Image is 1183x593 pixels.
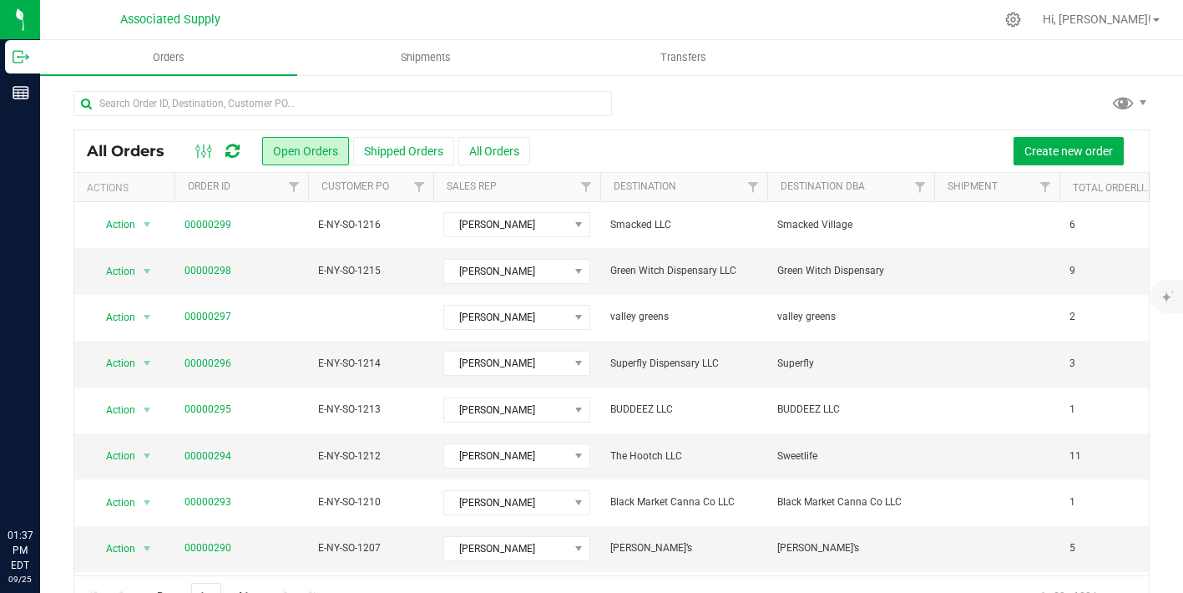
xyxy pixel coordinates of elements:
[188,180,230,192] a: Order ID
[91,260,136,283] span: Action
[8,573,33,585] p: 09/25
[185,356,231,372] a: 00000296
[1032,173,1059,201] a: Filter
[1043,13,1151,26] span: Hi, [PERSON_NAME]!
[185,494,231,510] a: 00000293
[610,356,757,372] span: Superfly Dispensary LLC
[406,173,433,201] a: Filter
[1069,263,1075,279] span: 9
[777,540,924,556] span: [PERSON_NAME]’s
[1069,402,1075,418] span: 1
[318,356,423,372] span: E-NY-SO-1214
[137,260,158,283] span: select
[137,491,158,514] span: select
[610,402,757,418] span: BUDDEEZ LLC
[1069,217,1075,233] span: 6
[137,537,158,560] span: select
[73,91,612,116] input: Search Order ID, Destination, Customer PO...
[318,402,423,418] span: E-NY-SO-1213
[444,260,569,283] span: [PERSON_NAME]
[444,491,569,514] span: [PERSON_NAME]
[378,50,473,65] span: Shipments
[638,50,729,65] span: Transfers
[321,180,389,192] a: Customer PO
[1069,494,1075,510] span: 1
[262,137,349,165] button: Open Orders
[610,309,757,325] span: valley greens
[130,50,207,65] span: Orders
[610,263,757,279] span: Green Witch Dispensary LLC
[91,213,136,236] span: Action
[185,309,231,325] a: 00000297
[185,263,231,279] a: 00000298
[1069,540,1075,556] span: 5
[1003,12,1024,28] div: Manage settings
[318,449,423,464] span: E-NY-SO-1212
[318,540,423,556] span: E-NY-SO-1207
[777,356,924,372] span: Superfly
[777,217,924,233] span: Smacked Village
[458,137,530,165] button: All Orders
[740,173,767,201] a: Filter
[13,48,29,65] inline-svg: Outbound
[1073,182,1163,194] a: Total Orderlines
[614,180,676,192] a: Destination
[185,540,231,556] a: 00000290
[91,398,136,422] span: Action
[1069,449,1081,464] span: 11
[185,402,231,418] a: 00000295
[137,398,158,422] span: select
[91,444,136,468] span: Action
[91,352,136,375] span: Action
[444,306,569,329] span: [PERSON_NAME]
[137,306,158,329] span: select
[17,459,67,509] iframe: Resource center
[610,540,757,556] span: [PERSON_NAME]’s
[91,491,136,514] span: Action
[777,402,924,418] span: BUDDEEZ LLC
[1069,356,1075,372] span: 3
[297,40,554,75] a: Shipments
[1069,309,1075,325] span: 2
[610,217,757,233] span: Smacked LLC
[13,84,29,101] inline-svg: Reports
[87,182,168,194] div: Actions
[781,180,865,192] a: Destination DBA
[87,142,181,160] span: All Orders
[318,494,423,510] span: E-NY-SO-1210
[91,537,136,560] span: Action
[907,173,934,201] a: Filter
[185,449,231,464] a: 00000294
[185,217,231,233] a: 00000299
[777,263,924,279] span: Green Witch Dispensary
[777,449,924,464] span: Sweetlife
[91,306,136,329] span: Action
[318,263,423,279] span: E-NY-SO-1215
[8,528,33,573] p: 01:37 PM EDT
[610,449,757,464] span: The Hootch LLC
[281,173,308,201] a: Filter
[1024,144,1113,158] span: Create new order
[444,398,569,422] span: [PERSON_NAME]
[444,444,569,468] span: [PERSON_NAME]
[610,494,757,510] span: Black Market Canna Co LLC
[777,309,924,325] span: valley greens
[573,173,600,201] a: Filter
[40,40,297,75] a: Orders
[1014,137,1124,165] button: Create new order
[318,217,423,233] span: E-NY-SO-1216
[444,537,569,560] span: [PERSON_NAME]
[137,213,158,236] span: select
[554,40,811,75] a: Transfers
[353,137,454,165] button: Shipped Orders
[137,352,158,375] span: select
[447,180,497,192] a: Sales Rep
[120,13,220,27] span: Associated Supply
[948,180,998,192] a: Shipment
[444,352,569,375] span: [PERSON_NAME]
[777,494,924,510] span: Black Market Canna Co LLC
[137,444,158,468] span: select
[444,213,569,236] span: [PERSON_NAME]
